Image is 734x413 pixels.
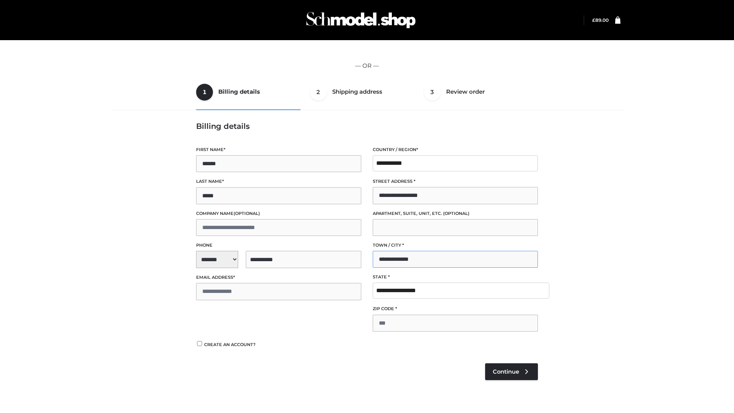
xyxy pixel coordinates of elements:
label: Company name [196,210,361,217]
label: State [373,273,538,281]
p: — OR — [114,61,620,71]
label: Street address [373,178,538,185]
label: Phone [196,242,361,249]
label: Town / City [373,242,538,249]
span: £ [592,17,595,23]
h3: Billing details [196,122,538,131]
label: Email address [196,274,361,281]
label: First name [196,146,361,153]
span: (optional) [234,211,260,216]
input: Create an account? [196,341,203,346]
span: Create an account? [204,342,256,347]
label: Country / Region [373,146,538,153]
label: Apartment, suite, unit, etc. [373,210,538,217]
a: Continue [485,363,538,380]
span: Continue [493,368,519,375]
label: Last name [196,178,361,185]
label: ZIP Code [373,305,538,312]
bdi: 89.00 [592,17,609,23]
img: Schmodel Admin 964 [304,5,418,35]
span: (optional) [443,211,469,216]
a: £89.00 [592,17,609,23]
